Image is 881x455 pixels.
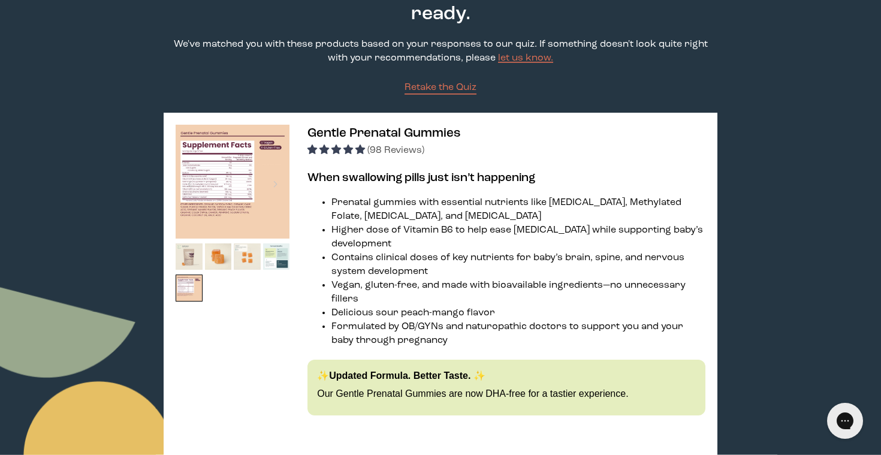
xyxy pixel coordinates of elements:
img: thumbnail image [234,243,261,270]
img: thumbnail image [205,243,232,270]
iframe: Gorgias live chat messenger [821,399,869,443]
a: let us know. [498,53,553,63]
li: Prenatal gummies with essential nutrients like [MEDICAL_DATA], Methylated Folate, [MEDICAL_DATA],... [331,196,705,224]
strong: ✨Updated Formula. Better Taste. ✨ [317,370,485,381]
p: We've matched you with these products based on your responses to our quiz. If something doesn't l... [164,38,717,65]
a: Retake the Quiz [405,81,476,95]
img: thumbnail image [176,243,203,270]
img: thumbnail image [176,125,289,239]
img: thumbnail image [263,243,290,270]
li: Contains clinical doses of key nutrients for baby’s brain, spine, and nervous system development [331,251,705,279]
span: (98 Reviews) [367,146,424,155]
p: Our Gentle Prenatal Gummies are now DHA-free for a tastier experience. [317,387,696,400]
h3: When swallowing pills just isn’t happening [307,170,705,186]
span: Retake the Quiz [405,83,476,92]
span: 4.88 stars [307,146,367,155]
li: Delicious sour peach-mango flavor [331,306,705,320]
span: Gentle Prenatal Gummies [307,127,461,140]
li: Formulated by OB/GYNs and naturopathic doctors to support you and your baby through pregnancy [331,320,705,348]
li: Higher dose of Vitamin B6 to help ease [MEDICAL_DATA] while supporting baby’s development [331,224,705,251]
img: thumbnail image [176,275,203,302]
li: Vegan, gluten-free, and made with bioavailable ingredients—no unnecessary fillers [331,279,705,306]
